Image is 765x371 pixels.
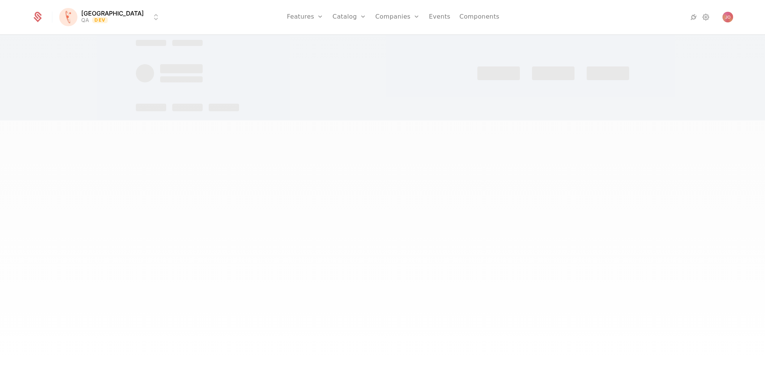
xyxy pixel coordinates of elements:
button: Open user button [722,12,733,22]
img: Jelena Obradovic [722,12,733,22]
a: Integrations [689,13,698,22]
span: [GEOGRAPHIC_DATA] [81,10,144,16]
button: Select environment [61,9,161,25]
span: Dev [92,17,108,23]
div: QA [81,16,89,24]
a: Settings [701,13,710,22]
img: Florence [59,8,77,26]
